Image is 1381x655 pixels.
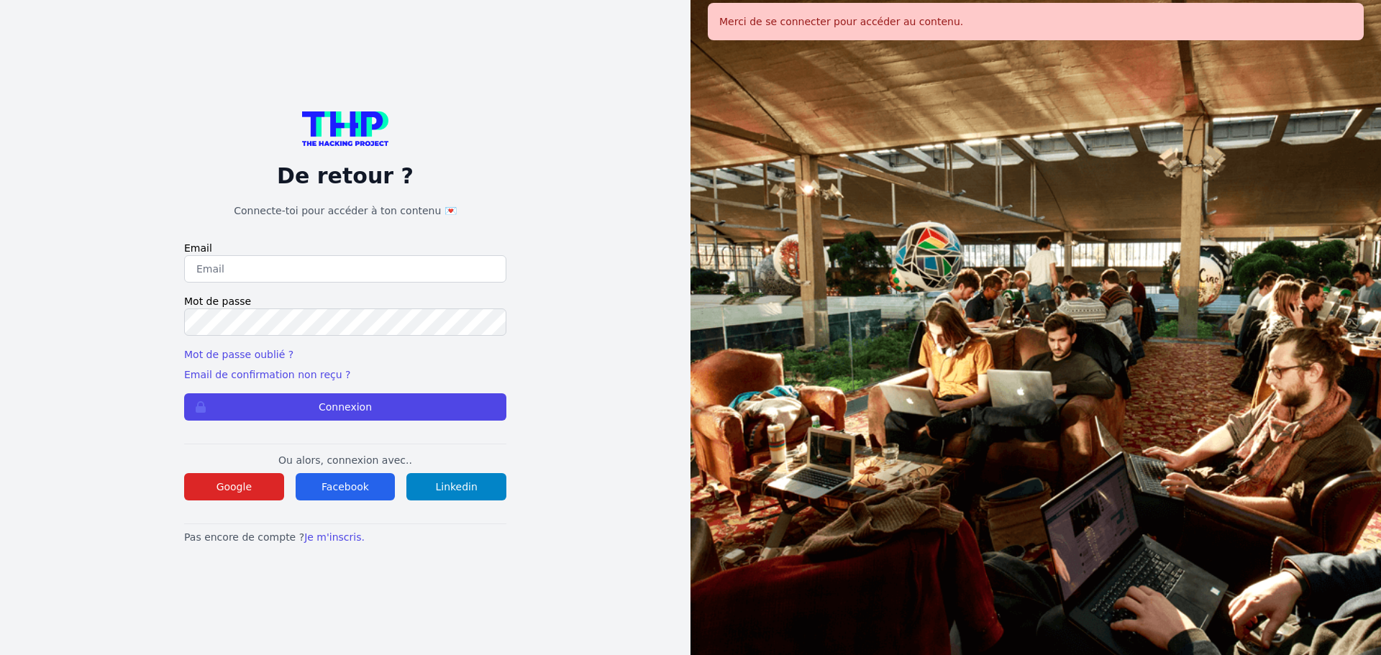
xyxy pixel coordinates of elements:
p: De retour ? [184,163,506,189]
a: Email de confirmation non reçu ? [184,369,350,380]
input: Email [184,255,506,283]
a: Je m'inscris. [304,531,365,543]
img: logo [302,111,388,146]
h1: Connecte-toi pour accéder à ton contenu 💌 [184,203,506,218]
p: Ou alors, connexion avec.. [184,453,506,467]
label: Email [184,241,506,255]
button: Linkedin [406,473,506,500]
button: Google [184,473,284,500]
p: Pas encore de compte ? [184,530,506,544]
button: Facebook [296,473,396,500]
div: Merci de se connecter pour accéder au contenu. [708,3,1364,40]
button: Connexion [184,393,506,421]
label: Mot de passe [184,294,506,308]
a: Mot de passe oublié ? [184,349,293,360]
